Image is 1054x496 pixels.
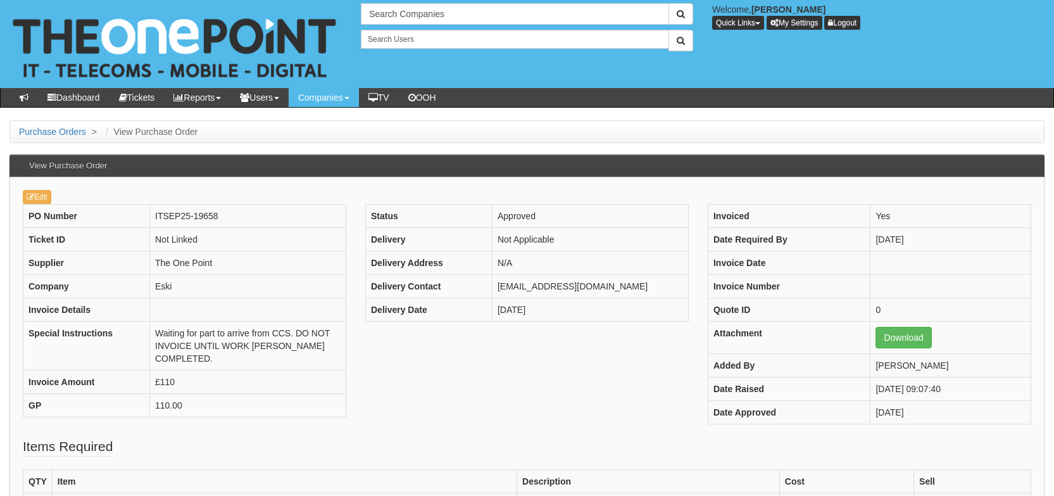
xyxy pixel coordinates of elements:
[708,205,870,228] th: Invoiced
[38,88,110,107] a: Dashboard
[23,394,150,417] th: GP
[23,190,51,204] a: Edit
[492,251,688,275] td: N/A
[365,205,492,228] th: Status
[492,298,688,322] td: [DATE]
[870,205,1031,228] td: Yes
[19,127,86,137] a: Purchase Orders
[492,205,688,228] td: Approved
[708,298,870,322] th: Quote ID
[103,125,198,138] li: View Purchase Order
[399,88,446,107] a: OOH
[289,88,359,107] a: Companies
[361,30,669,49] input: Search Users
[708,401,870,424] th: Date Approved
[150,322,346,371] td: Waiting for part to arrive from CCS. DO NOT INVOICE UNTIL WORK [PERSON_NAME] COMPLETED.
[23,275,150,298] th: Company
[751,4,825,15] b: [PERSON_NAME]
[767,16,822,30] a: My Settings
[365,251,492,275] th: Delivery Address
[712,16,764,30] button: Quick Links
[150,205,346,228] td: ITSEP25-19658
[875,327,931,348] a: Download
[23,437,113,457] legend: Items Required
[52,470,517,493] th: Item
[23,470,53,493] th: QTY
[365,298,492,322] th: Delivery Date
[150,228,346,251] td: Not Linked
[150,251,346,275] td: The One Point
[870,228,1031,251] td: [DATE]
[708,228,870,251] th: Date Required By
[89,127,100,137] span: >
[23,228,150,251] th: Ticket ID
[23,298,150,322] th: Invoice Details
[23,371,150,394] th: Invoice Amount
[517,470,780,493] th: Description
[23,322,150,371] th: Special Instructions
[365,275,492,298] th: Delivery Contact
[23,205,150,228] th: PO Number
[870,298,1031,322] td: 0
[708,378,870,401] th: Date Raised
[110,88,165,107] a: Tickets
[870,378,1031,401] td: [DATE] 09:07:40
[708,322,870,354] th: Attachment
[708,275,870,298] th: Invoice Number
[359,88,399,107] a: TV
[365,228,492,251] th: Delivery
[23,251,150,275] th: Supplier
[870,401,1031,424] td: [DATE]
[914,470,1031,493] th: Sell
[361,3,669,25] input: Search Companies
[164,88,230,107] a: Reports
[492,275,688,298] td: [EMAIL_ADDRESS][DOMAIN_NAME]
[492,228,688,251] td: Not Applicable
[708,251,870,275] th: Invoice Date
[703,3,1054,30] div: Welcome,
[23,155,113,177] h3: View Purchase Order
[150,275,346,298] td: Eski
[870,354,1031,378] td: [PERSON_NAME]
[150,394,346,417] td: 110.00
[824,16,860,30] a: Logout
[708,354,870,378] th: Added By
[779,470,913,493] th: Cost
[230,88,289,107] a: Users
[150,371,346,394] td: £110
